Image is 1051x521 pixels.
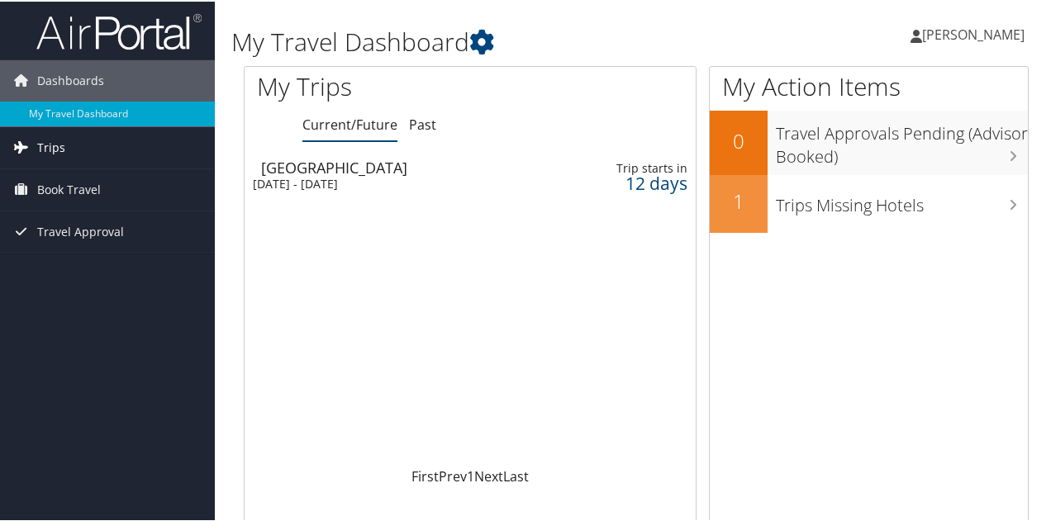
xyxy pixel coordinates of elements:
span: Book Travel [37,168,101,209]
h2: 0 [710,126,768,154]
span: Travel Approval [37,210,124,251]
span: Trips [37,126,65,167]
h3: Trips Missing Hotels [776,184,1028,216]
div: [DATE] - [DATE] [253,175,535,190]
a: [PERSON_NAME] [911,8,1041,58]
div: [GEOGRAPHIC_DATA] [261,159,543,173]
a: Past [409,114,436,132]
a: Current/Future [302,114,397,132]
span: Dashboards [37,59,104,100]
a: 1Trips Missing Hotels [710,173,1028,231]
div: Trip starts in [592,159,687,174]
a: Next [474,466,503,484]
h1: My Trips [257,68,495,102]
a: First [411,466,439,484]
a: 0Travel Approvals Pending (Advisor Booked) [710,109,1028,173]
div: 12 days [592,174,687,189]
a: 1 [467,466,474,484]
a: Prev [439,466,467,484]
img: airportal-logo.png [36,11,202,50]
h2: 1 [710,186,768,214]
span: [PERSON_NAME] [922,24,1025,42]
h1: My Travel Dashboard [231,23,771,58]
h3: Travel Approvals Pending (Advisor Booked) [776,112,1028,167]
a: Last [503,466,529,484]
h1: My Action Items [710,68,1028,102]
